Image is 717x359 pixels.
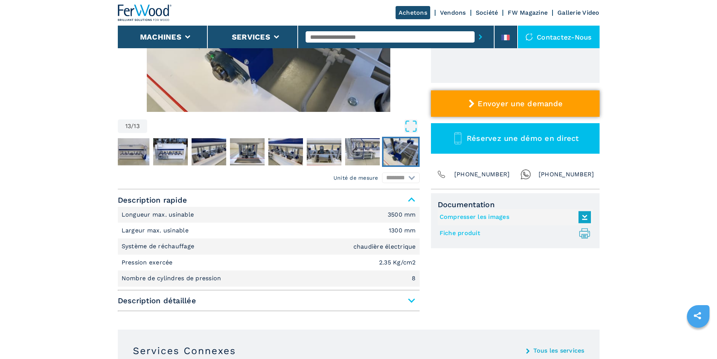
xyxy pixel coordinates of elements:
[232,32,270,41] button: Services
[525,33,533,41] img: Contactez-nous
[353,244,416,250] em: chaudière électrique
[125,123,131,129] span: 13
[412,275,416,281] em: 8
[396,6,430,19] a: Achetons
[192,138,226,165] img: 15910221f494321e33797bb8ba8731e7
[122,258,175,267] p: Pression exercée
[476,9,498,16] a: Société
[508,9,548,16] a: FW Magazine
[539,169,594,180] span: [PHONE_NUMBER]
[438,200,593,209] span: Documentation
[382,137,420,167] button: Go to Slide 13
[518,26,600,48] div: Contactez-nous
[118,5,172,21] img: Ferwood
[454,169,510,180] span: [PHONE_NUMBER]
[688,306,707,325] a: sharethis
[190,137,228,167] button: Go to Slide 8
[521,169,531,180] img: Whatsapp
[134,123,140,129] span: 13
[118,207,420,287] div: Description rapide
[333,174,378,182] em: Unité de mesure
[149,119,418,133] button: Open Fullscreen
[440,9,466,16] a: Vendons
[533,348,584,354] a: Tous les services
[431,90,600,117] button: Envoyer une demande
[122,226,191,235] p: Largeur max. usinable
[267,137,304,167] button: Go to Slide 10
[467,134,579,143] span: Réservez une démo en direct
[268,138,303,165] img: 106a2da64d7e9c3e06a84842ea21e2c3
[379,260,416,266] em: 2.35 Kg/cm2
[389,228,416,234] em: 1300 mm
[557,9,600,16] a: Gallerie Video
[478,99,563,108] span: Envoyer une demande
[230,138,265,165] img: 35c80f555845470b3b57578740d11d74
[152,137,189,167] button: Go to Slide 7
[440,227,587,240] a: Fiche produit
[140,32,181,41] button: Machines
[344,137,381,167] button: Go to Slide 12
[133,345,236,357] h3: Services Connexes
[431,123,600,154] button: Réservez une démo en direct
[113,137,151,167] button: Go to Slide 6
[122,211,196,219] p: Longueur max. usinable
[115,138,149,165] img: ca320460faea831b21162c3bd4a4300a
[388,212,416,218] em: 3500 mm
[384,138,418,165] img: 804fee6c3aa0f73d4c6b4a0ab3a10dae
[118,294,420,307] span: Description détaillée
[228,137,266,167] button: Go to Slide 9
[153,138,188,165] img: ea24e16b8346b4b7e6bf1f6d07d8fdc0
[345,138,380,165] img: a3b1f1eb266c0fd3bc1ddc93ec92812c
[122,242,196,251] p: Système de réchauffage
[305,137,343,167] button: Go to Slide 11
[685,325,711,353] iframe: Chat
[440,211,587,223] a: Compresser les images
[436,169,447,180] img: Phone
[307,138,341,165] img: be96f6aa9209af732ca7e3fd7bb83741
[475,28,486,46] button: submit-button
[131,123,134,129] span: /
[118,193,420,207] span: Description rapide
[122,274,223,283] p: Nombre de cylindres de pression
